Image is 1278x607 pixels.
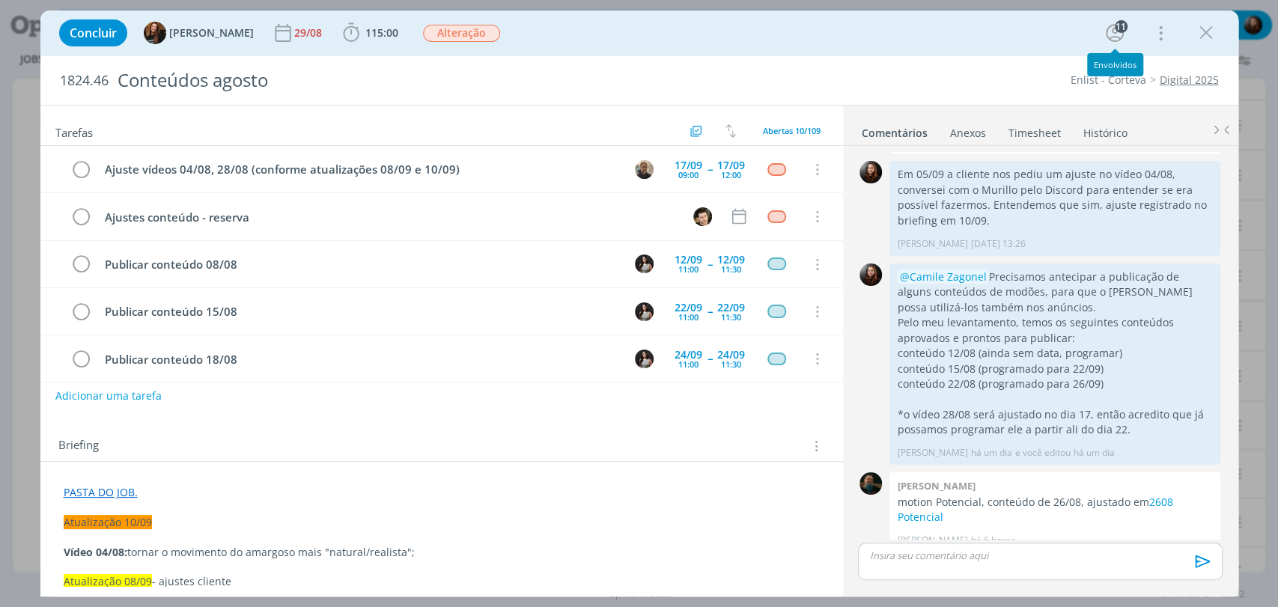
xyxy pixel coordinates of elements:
span: há 6 horas [970,534,1014,547]
a: Digital 2025 [1160,73,1219,87]
img: M [859,472,882,495]
div: Publicar conteúdo 08/08 [99,255,621,274]
span: @Camile Zagonel [899,269,986,284]
span: Atualização 08/09 [64,574,152,588]
img: C [635,350,654,368]
a: PASTA DO JOB. [64,485,138,499]
span: Tarefas [55,122,93,140]
a: Enlist - Corteva [1071,73,1146,87]
button: 11 [1103,21,1127,45]
p: [PERSON_NAME] [897,446,967,460]
img: E [859,161,882,183]
div: 17/09 [717,160,745,171]
span: Concluir [70,27,117,39]
img: C [635,254,654,273]
div: Envolvidos [1094,60,1136,70]
button: Concluir [59,19,127,46]
p: conteúdo 12/08 (ainda sem data, programar) [897,346,1213,361]
button: V [692,205,714,228]
button: C [633,253,656,275]
div: 22/09 [717,302,745,313]
p: [PERSON_NAME] [897,534,967,547]
div: 22/09 [675,302,702,313]
p: conteúdo 22/08 (programado para 26/09) [897,376,1213,391]
p: Em 05/09 a cliente nos pediu um ajuste no vídeo 04/08, conversei com o Murillo pelo Discord para ... [897,167,1213,228]
div: 11 [1115,20,1128,33]
a: Comentários [861,119,928,141]
span: e você editou [1014,446,1070,460]
div: 24/09 [675,350,702,360]
div: 11:00 [678,313,699,321]
div: Publicar conteúdo 18/08 [99,350,621,369]
span: -- [708,259,712,269]
div: 29/08 [294,28,325,38]
button: R [633,158,656,180]
img: T [144,22,166,44]
p: Precisamos antecipar a publicação de alguns conteúdos de modões, para que o [PERSON_NAME] possa u... [897,269,1213,315]
button: C [633,347,656,370]
span: Abertas 10/109 [763,125,821,136]
img: R [635,160,654,179]
span: Briefing [58,436,99,456]
div: 11:30 [721,360,741,368]
b: [PERSON_NAME] [897,479,975,492]
p: tornar o movimento do amargoso mais "natural/realista"; [64,545,820,560]
button: 115:00 [339,21,402,45]
div: Ajuste vídeos 04/08, 28/08 (conforme atualizações 08/09 e 10/09) [99,160,621,179]
a: 2608 Potencial [897,495,1172,524]
span: Atualização 10/09 [64,515,152,529]
img: C [635,302,654,321]
a: Timesheet [1008,119,1062,141]
div: 11:30 [721,265,741,273]
span: -- [708,164,712,174]
div: 17/09 [675,160,702,171]
span: há um dia [1073,446,1114,460]
img: E [859,263,882,286]
div: Anexos [950,126,986,141]
div: Ajustes conteúdo - reserva [99,208,680,227]
span: Alteração [423,25,500,42]
div: 12:00 [721,171,741,179]
span: -- [708,353,712,364]
p: [PERSON_NAME] [897,237,967,251]
div: 12/09 [675,254,702,265]
p: conteúdo 15/08 (programado para 22/09) [897,362,1213,376]
button: Adicionar uma tarefa [55,382,162,409]
span: há um dia [970,446,1011,460]
strong: Vídeo 04/08: [64,545,127,559]
span: 115:00 [365,25,398,40]
button: T[PERSON_NAME] [144,22,254,44]
div: 09:00 [678,171,699,179]
span: 1824.46 [60,73,109,89]
p: motion Potencial, conteúdo de 26/08, ajustado em [897,495,1213,525]
div: 11:00 [678,265,699,273]
span: [DATE] 13:26 [970,237,1025,251]
p: *o vídeo 28/08 será ajustado no dia 17, então acredito que já possamos programar ele a partir ali... [897,407,1213,438]
span: [PERSON_NAME] [169,28,254,38]
button: C [633,300,656,323]
p: - ajustes cliente [64,574,820,589]
a: Histórico [1083,119,1128,141]
div: Conteúdos agosto [112,62,730,99]
div: dialog [40,10,1238,597]
span: -- [708,306,712,317]
button: Alteração [422,24,501,43]
div: Publicar conteúdo 15/08 [99,302,621,321]
div: 11:30 [721,313,741,321]
img: arrow-down-up.svg [725,124,736,138]
div: 12/09 [717,254,745,265]
p: Pelo meu levantamento, temos os seguintes conteúdos aprovados e prontos para publicar: [897,315,1213,346]
img: V [693,207,712,226]
div: 11:00 [678,360,699,368]
div: 24/09 [717,350,745,360]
